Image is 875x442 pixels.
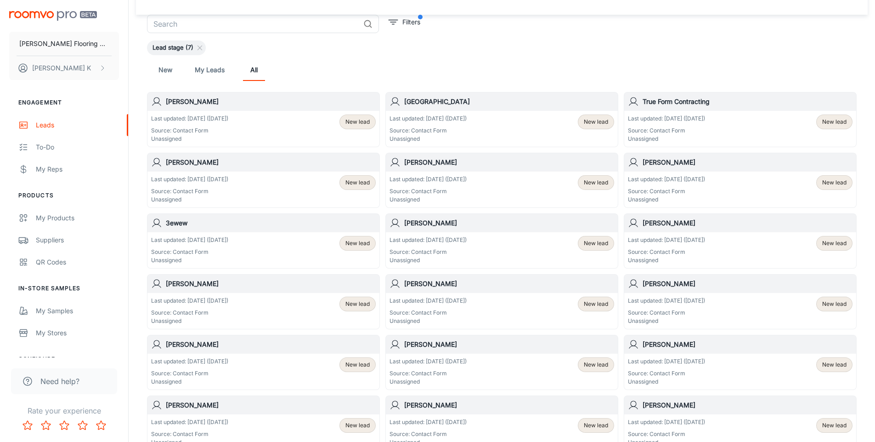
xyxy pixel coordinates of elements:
h6: [PERSON_NAME] [404,279,614,289]
h6: [PERSON_NAME] [643,400,852,410]
p: Last updated: [DATE] ([DATE]) [628,175,705,184]
a: [GEOGRAPHIC_DATA]Last updated: [DATE] ([DATE])Source: Contact FormUnassignedNew lead [385,92,618,147]
p: Last updated: [DATE] ([DATE]) [390,115,467,123]
p: Last updated: [DATE] ([DATE]) [390,297,467,305]
div: My Stores [36,328,119,338]
p: Unassigned [151,378,228,386]
span: New lead [822,239,847,247]
h6: [PERSON_NAME] [404,339,614,350]
p: Last updated: [DATE] ([DATE]) [390,418,467,426]
span: New lead [584,300,608,308]
p: Unassigned [390,195,467,204]
p: Last updated: [DATE] ([DATE]) [151,175,228,184]
button: Rate 1 star [18,416,37,435]
img: Roomvo PRO Beta [9,11,97,21]
span: New lead [345,300,370,308]
h6: [PERSON_NAME] [166,279,376,289]
p: Source: Contact Form [628,309,705,317]
a: My Leads [195,59,225,81]
p: Unassigned [390,378,467,386]
a: [PERSON_NAME]Last updated: [DATE] ([DATE])Source: Contact FormUnassignedNew lead [385,153,618,208]
div: My Reps [36,164,119,174]
span: New lead [822,118,847,126]
p: Last updated: [DATE] ([DATE]) [390,236,467,244]
p: Last updated: [DATE] ([DATE]) [151,418,228,426]
div: To-do [36,142,119,152]
h6: [PERSON_NAME] [166,400,376,410]
p: Source: Contact Form [151,309,228,317]
a: True Form ContractingLast updated: [DATE] ([DATE])Source: Contact FormUnassignedNew lead [624,92,857,147]
p: Source: Contact Form [151,187,228,195]
h6: [PERSON_NAME] [643,157,852,167]
span: New lead [584,421,608,430]
a: [PERSON_NAME]Last updated: [DATE] ([DATE])Source: Contact FormUnassignedNew lead [147,153,380,208]
span: New lead [584,178,608,187]
h6: 3ewew [166,218,376,228]
a: [PERSON_NAME]Last updated: [DATE] ([DATE])Source: Contact FormUnassignedNew lead [147,274,380,329]
p: [PERSON_NAME] K [32,63,91,73]
p: Source: Contact Form [390,248,467,256]
h6: [PERSON_NAME] [643,339,852,350]
p: Source: Contact Form [151,248,228,256]
div: QR Codes [36,257,119,267]
p: Source: Contact Form [390,187,467,195]
p: Last updated: [DATE] ([DATE]) [390,175,467,184]
button: [PERSON_NAME] Flooring Center Inc [9,32,119,56]
h6: [PERSON_NAME] [404,400,614,410]
span: New lead [822,361,847,369]
h6: [PERSON_NAME] [643,279,852,289]
p: Last updated: [DATE] ([DATE]) [628,297,705,305]
span: New lead [584,118,608,126]
p: Unassigned [628,256,705,264]
p: Source: Contact Form [390,126,467,135]
span: New lead [822,421,847,430]
h6: [PERSON_NAME] [166,339,376,350]
a: [PERSON_NAME]Last updated: [DATE] ([DATE])Source: Contact FormUnassignedNew lead [385,274,618,329]
p: Unassigned [151,195,228,204]
h6: [GEOGRAPHIC_DATA] [404,97,614,107]
p: Source: Contact Form [628,369,705,378]
p: Last updated: [DATE] ([DATE]) [628,236,705,244]
p: Source: Contact Form [628,248,705,256]
span: New lead [345,118,370,126]
div: Suppliers [36,235,119,245]
span: New lead [345,178,370,187]
p: Unassigned [151,317,228,325]
span: New lead [822,300,847,308]
button: Rate 5 star [92,416,110,435]
p: Source: Contact Form [151,126,228,135]
a: [PERSON_NAME]Last updated: [DATE] ([DATE])Source: Contact FormUnassignedNew lead [624,153,857,208]
a: 3ewewLast updated: [DATE] ([DATE])Source: Contact FormUnassignedNew lead [147,213,380,269]
p: Source: Contact Form [390,430,467,438]
p: Source: Contact Form [151,369,228,378]
span: New lead [345,361,370,369]
span: New lead [584,361,608,369]
p: Last updated: [DATE] ([DATE]) [151,115,228,123]
h6: [PERSON_NAME] [404,157,614,167]
p: Last updated: [DATE] ([DATE]) [151,357,228,366]
p: Last updated: [DATE] ([DATE]) [628,115,705,123]
button: filter [386,15,423,29]
a: [PERSON_NAME]Last updated: [DATE] ([DATE])Source: Contact FormUnassignedNew lead [624,335,857,390]
span: New lead [345,421,370,430]
p: Unassigned [628,378,705,386]
p: Source: Contact Form [628,187,705,195]
p: Unassigned [151,135,228,143]
a: [PERSON_NAME]Last updated: [DATE] ([DATE])Source: Contact FormUnassignedNew lead [147,335,380,390]
span: Need help? [40,376,79,387]
div: Leads [36,120,119,130]
p: Unassigned [628,195,705,204]
h6: [PERSON_NAME] [404,218,614,228]
p: Unassigned [151,256,228,264]
p: Last updated: [DATE] ([DATE]) [628,418,705,426]
p: Last updated: [DATE] ([DATE]) [151,236,228,244]
p: Filters [402,17,420,27]
h6: True Form Contracting [643,97,852,107]
p: Source: Contact Form [390,309,467,317]
h6: [PERSON_NAME] [166,157,376,167]
a: New [154,59,176,81]
div: My Samples [36,306,119,316]
a: [PERSON_NAME]Last updated: [DATE] ([DATE])Source: Contact FormUnassignedNew lead [624,213,857,269]
a: [PERSON_NAME]Last updated: [DATE] ([DATE])Source: Contact FormUnassignedNew lead [385,213,618,269]
h6: [PERSON_NAME] [166,97,376,107]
